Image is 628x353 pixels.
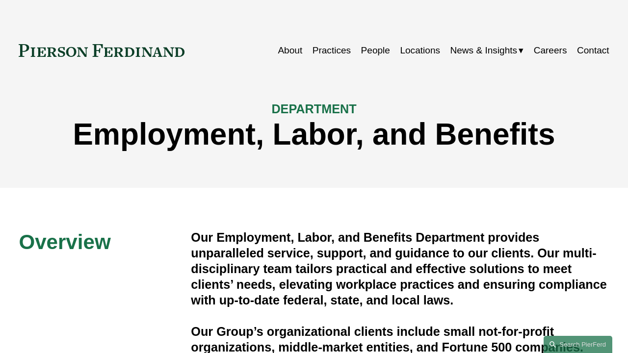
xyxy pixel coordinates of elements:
a: People [361,41,390,60]
h4: Our Employment, Labor, and Benefits Department provides unparalleled service, support, and guidan... [191,229,609,308]
a: Careers [534,41,567,60]
a: Contact [577,41,609,60]
a: Locations [400,41,440,60]
span: DEPARTMENT [271,102,356,116]
span: News & Insights [450,42,517,59]
a: Search this site [544,336,612,353]
span: Overview [19,230,110,253]
a: folder dropdown [450,41,523,60]
a: Practices [313,41,351,60]
h1: Employment, Labor, and Benefits [19,117,609,151]
a: About [278,41,302,60]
